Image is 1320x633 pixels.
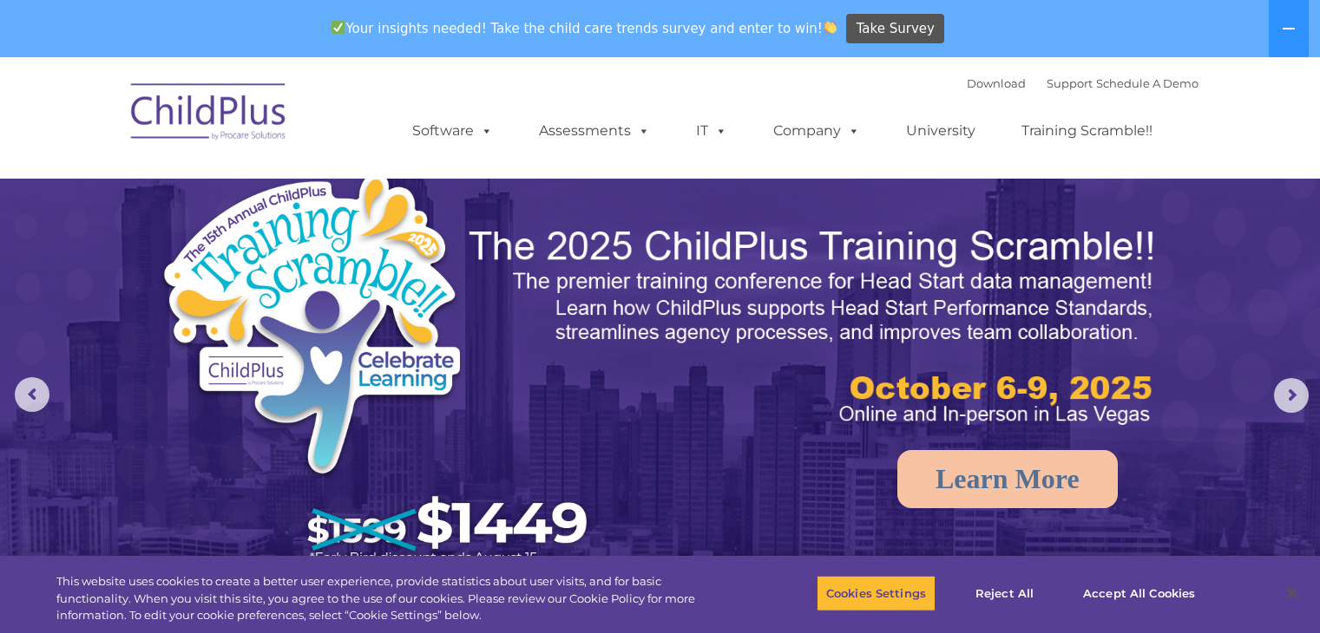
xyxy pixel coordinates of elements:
[1004,114,1170,148] a: Training Scramble!!
[857,14,935,44] span: Take Survey
[1047,76,1093,90] a: Support
[967,76,1199,90] font: |
[967,76,1026,90] a: Download
[679,114,745,148] a: IT
[817,575,936,611] button: Cookies Settings
[756,114,877,148] a: Company
[1273,574,1311,612] button: Close
[122,71,296,158] img: ChildPlus by Procare Solutions
[56,573,726,624] div: This website uses cookies to create a better user experience, provide statistics about user visit...
[395,114,510,148] a: Software
[325,11,844,45] span: Your insights needed! Take the child care trends survey and enter to win!
[522,114,667,148] a: Assessments
[1096,76,1199,90] a: Schedule A Demo
[332,21,345,34] img: ✅
[897,450,1118,508] a: Learn More
[889,114,993,148] a: University
[846,14,944,44] a: Take Survey
[824,21,837,34] img: 👏
[950,575,1059,611] button: Reject All
[1074,575,1205,611] button: Accept All Cookies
